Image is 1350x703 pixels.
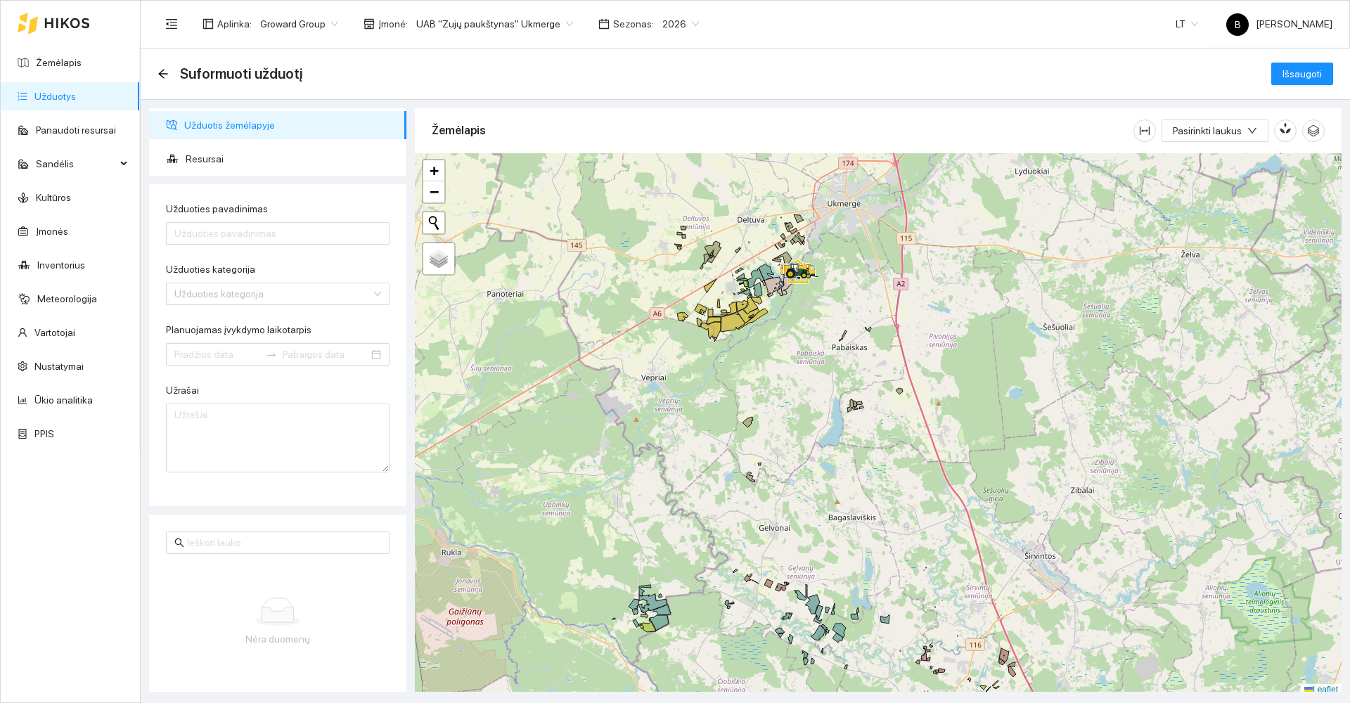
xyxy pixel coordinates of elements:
button: Initiate a new search [423,212,444,233]
a: Inventorius [37,259,85,271]
a: Layers [423,243,454,274]
a: Įmonės [36,226,68,237]
button: Išsaugoti [1271,63,1333,85]
a: Užduotys [34,91,76,102]
span: Groward Group [260,13,338,34]
label: Užduoties pavadinimas [166,202,268,217]
span: [PERSON_NAME] [1226,18,1332,30]
span: menu-fold [165,18,178,30]
span: Suformuoti užduotį [180,63,302,85]
div: Atgal [157,68,169,80]
span: column-width [1134,125,1155,136]
input: Pabaigos data [283,347,368,362]
span: UAB "Zujų paukštynas" Ukmerge [416,13,573,34]
span: Užduotis žemėlapyje [184,111,395,139]
input: Užduoties pavadinimas [166,222,390,245]
a: Vartotojai [34,327,75,338]
span: 2026 [662,13,699,34]
textarea: Užrašai [166,404,390,472]
span: Išsaugoti [1282,66,1322,82]
label: Užrašai [166,383,199,398]
span: LT [1176,13,1198,34]
button: Pasirinkti laukusdown [1162,120,1268,142]
input: Ieškoti lauko [187,535,381,550]
span: swap-right [266,349,277,360]
span: search [174,538,184,548]
a: Meteorologija [37,293,97,304]
a: Zoom in [423,160,444,181]
input: Užduoties kategorija [174,283,371,304]
a: Kultūros [36,192,71,203]
div: Nėra duomenų [177,631,378,647]
span: shop [364,18,375,30]
span: to [266,349,277,360]
a: Nustatymai [34,361,84,372]
span: + [430,162,439,179]
span: − [430,183,439,200]
span: arrow-left [157,68,169,79]
a: Zoom out [423,181,444,202]
span: calendar [598,18,610,30]
label: Užduoties kategorija [166,262,255,277]
span: Įmonė : [378,16,408,32]
span: Sandėlis [36,150,116,178]
span: Pasirinkti laukus [1173,123,1242,138]
span: Resursai [186,145,395,173]
a: Panaudoti resursai [36,124,116,136]
a: PPIS [34,428,54,439]
a: Ūkio analitika [34,394,93,406]
span: Sezonas : [613,16,654,32]
div: Žemėlapis [432,110,1133,150]
span: down [1247,126,1257,137]
span: B [1235,13,1241,36]
button: menu-fold [157,10,186,38]
a: Leaflet [1304,685,1338,695]
span: Aplinka : [217,16,252,32]
label: Planuojamas įvykdymo laikotarpis [166,323,311,337]
span: layout [202,18,214,30]
a: Žemėlapis [36,57,82,68]
input: Planuojamas įvykdymo laikotarpis [174,347,260,362]
button: column-width [1133,120,1156,142]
